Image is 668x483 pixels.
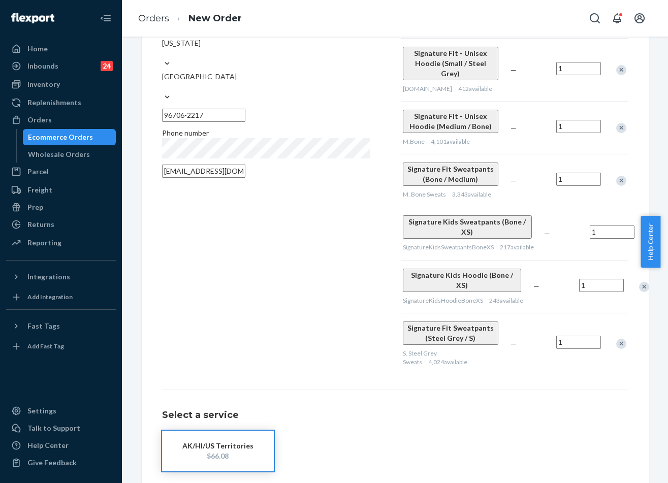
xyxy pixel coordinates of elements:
h1: Select a service [162,410,628,421]
span: M. Bone Sweats [403,190,446,198]
div: Replenishments [27,98,81,108]
div: Freight [27,185,52,195]
div: Parcel [27,167,49,177]
a: Add Integration [6,289,116,305]
div: 24 [101,61,113,71]
div: Inventory [27,79,60,89]
a: Orders [6,112,116,128]
a: Reporting [6,235,116,251]
input: Quantity [590,226,634,239]
a: Add Fast Tag [6,338,116,355]
span: Signature Fit - Unisex Hoodie (Medium / Bone) [409,112,492,131]
a: Help Center [6,437,116,454]
div: Returns [27,219,54,230]
div: Wholesale Orders [28,149,90,159]
input: ZIP Code [162,109,245,122]
button: Signature Fit - Unisex Hoodie (Small / Steel Grey) [403,47,498,80]
div: [GEOGRAPHIC_DATA] [162,72,370,82]
span: M.Bone [403,138,425,145]
span: 3,343 available [452,190,491,198]
button: Open Search Box [585,8,605,28]
span: Phone number [162,128,209,137]
span: Signature Kids Sweatpants (Bone / XS) [408,217,526,236]
span: 4,024 available [428,358,467,366]
span: S. Steel Grey Sweats [403,349,437,366]
a: Returns [6,216,116,233]
button: Integrations [6,269,116,285]
button: Signature Fit - Unisex Hoodie (Medium / Bone) [403,110,498,133]
span: — [511,176,517,185]
div: Fast Tags [27,321,60,331]
div: Help Center [27,440,69,450]
div: Integrations [27,272,70,282]
span: — [533,282,539,291]
a: Settings [6,403,116,419]
div: Give Feedback [27,458,77,468]
div: Add Fast Tag [27,342,64,350]
button: Signature Kids Sweatpants (Bone / XS) [403,215,532,239]
a: Ecommerce Orders [23,129,116,145]
button: Give Feedback [6,455,116,471]
a: Talk to Support [6,420,116,436]
button: Help Center [641,216,660,268]
div: Remove Item [639,282,649,292]
span: — [511,123,517,132]
span: 217 available [500,243,534,251]
button: Signature Kids Hoodie (Bone / XS) [403,269,521,292]
div: AK/HI/US Territories [177,441,259,451]
div: Prep [27,202,43,212]
input: [GEOGRAPHIC_DATA] [162,82,163,92]
div: Ecommerce Orders [28,132,93,142]
div: Remove Item [616,339,626,349]
img: Flexport logo [11,13,54,23]
button: Signature Fit Sweatpants (Steel Grey / S) [403,321,498,345]
div: Settings [27,406,56,416]
span: SignatureKidsHoodieBoneXS [403,297,483,304]
a: Prep [6,199,116,215]
div: Talk to Support [27,423,80,433]
div: $66.08 [177,451,259,461]
div: [US_STATE] [162,38,370,48]
button: Open notifications [607,8,627,28]
a: Inventory [6,76,116,92]
div: Remove Item [616,123,626,133]
button: Open account menu [629,8,650,28]
div: Orders [27,115,52,125]
a: Wholesale Orders [23,146,116,163]
button: Fast Tags [6,318,116,334]
input: Quantity [556,336,601,349]
span: Signature Kids Hoodie (Bone / XS) [411,271,513,289]
input: [US_STATE] [162,48,163,58]
a: Freight [6,182,116,198]
button: AK/HI/US Territories$66.08 [162,431,274,471]
a: Parcel [6,164,116,180]
span: Signature Fit Sweatpants (Steel Grey / S) [407,324,494,342]
span: — [544,229,550,238]
span: — [511,339,517,348]
input: Quantity [579,279,624,292]
span: — [511,66,517,74]
input: Quantity [556,173,601,186]
input: Quantity [556,120,601,133]
span: 4,101 available [431,138,470,145]
button: Signature Fit Sweatpants (Bone / Medium) [403,163,498,186]
a: Orders [138,13,169,24]
ol: breadcrumbs [130,4,250,34]
button: Close Navigation [96,8,116,28]
div: Remove Item [616,65,626,75]
div: Home [27,44,48,54]
span: [DOMAIN_NAME] [403,85,452,92]
div: Inbounds [27,61,58,71]
span: 412 available [458,85,492,92]
a: Replenishments [6,94,116,111]
span: 243 available [489,297,523,304]
a: New Order [188,13,242,24]
div: Add Integration [27,293,73,301]
a: Home [6,41,116,57]
input: Email (Only Required for International) [162,165,245,178]
div: Remove Item [616,176,626,186]
span: Signature Fit Sweatpants (Bone / Medium) [407,165,494,183]
span: SignatureKidsSweatpantsBoneXS [403,243,494,251]
a: Inbounds24 [6,58,116,74]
